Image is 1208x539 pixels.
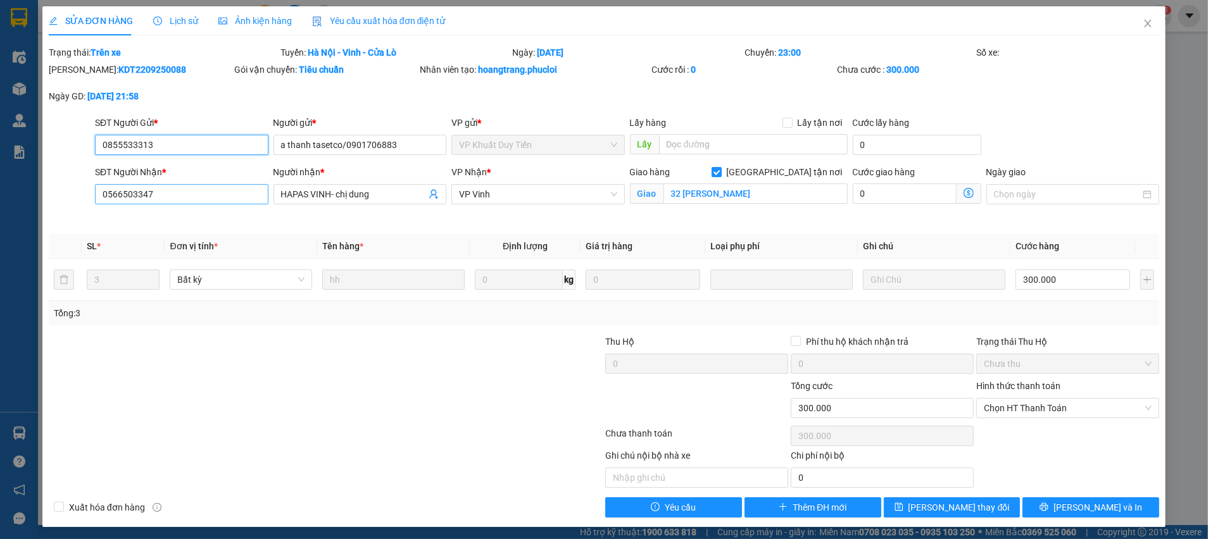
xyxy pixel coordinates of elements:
[745,497,881,517] button: plusThêm ĐH mới
[95,165,268,179] div: SĐT Người Nhận
[451,116,625,130] div: VP gửi
[459,135,617,154] span: VP Khuất Duy Tiến
[451,167,487,177] span: VP Nhận
[863,269,1005,290] input: Ghi Chú
[722,165,848,179] span: [GEOGRAPHIC_DATA] tận nơi
[705,234,858,259] th: Loại phụ phí
[322,241,363,251] span: Tên hàng
[49,16,58,25] span: edit
[909,500,1010,514] span: [PERSON_NAME] thay đổi
[604,426,790,449] div: Chưa thanh toán
[478,65,557,75] b: hoangtrang.phucloi
[884,497,1021,517] button: save[PERSON_NAME] thay đổi
[322,269,465,290] input: VD: Bàn, Ghế
[895,502,903,512] span: save
[16,92,120,113] b: GỬI : VP Vinh
[984,354,1152,373] span: Chưa thu
[1130,6,1166,42] button: Close
[630,134,659,154] span: Lấy
[853,118,910,128] label: Cước lấy hàng
[630,118,667,128] span: Lấy hàng
[651,63,834,77] div: Cước rồi :
[234,63,417,77] div: Gói vận chuyển:
[511,46,743,59] div: Ngày:
[791,381,833,391] span: Tổng cước
[1054,500,1142,514] span: [PERSON_NAME] và In
[778,47,801,58] b: 23:00
[605,449,788,468] div: Ghi chú nội bộ nhà xe
[177,270,305,289] span: Bất kỳ
[153,503,161,512] span: info-circle
[308,47,396,58] b: Hà Nội - Vinh - Cửa Lò
[853,135,981,155] input: Cước lấy hàng
[1040,502,1048,512] span: printer
[459,185,617,204] span: VP Vinh
[91,47,121,58] b: Trên xe
[1016,241,1059,251] span: Cước hàng
[986,167,1026,177] label: Ngày giao
[279,46,511,59] div: Tuyến:
[54,306,467,320] div: Tổng: 3
[312,16,322,27] img: icon
[95,116,268,130] div: SĐT Người Gửi
[503,241,548,251] span: Định lượng
[64,500,150,514] span: Xuất hóa đơn hàng
[651,502,660,512] span: exclamation-circle
[218,16,227,25] span: picture
[853,167,915,177] label: Cước giao hàng
[563,269,576,290] span: kg
[118,65,186,75] b: KDT2209250088
[274,165,447,179] div: Người nhận
[976,381,1060,391] label: Hình thức thanh toán
[153,16,198,26] span: Lịch sử
[994,187,1141,201] input: Ngày giao
[630,183,664,204] span: Giao
[659,134,848,154] input: Dọc đường
[793,500,846,514] span: Thêm ĐH mới
[975,46,1161,59] div: Số xe:
[429,189,439,199] span: user-add
[1140,269,1154,290] button: plus
[1022,497,1159,517] button: printer[PERSON_NAME] và In
[49,16,133,26] span: SỬA ĐƠN HÀNG
[537,47,563,58] b: [DATE]
[779,502,788,512] span: plus
[49,89,232,103] div: Ngày GD:
[153,16,162,25] span: clock-circle
[54,269,74,290] button: delete
[274,116,447,130] div: Người gửi
[743,46,975,59] div: Chuyến:
[1143,18,1153,28] span: close
[118,47,529,63] li: Hotline: 02386655777, 02462925925, 0944789456
[664,183,848,204] input: Giao tận nơi
[16,16,79,79] img: logo.jpg
[87,91,139,101] b: [DATE] 21:58
[964,188,974,198] span: dollar-circle
[605,497,742,517] button: exclamation-circleYêu cầu
[586,241,632,251] span: Giá trị hàng
[312,16,446,26] span: Yêu cầu xuất hóa đơn điện tử
[87,241,97,251] span: SL
[691,65,696,75] b: 0
[837,63,1020,77] div: Chưa cước :
[118,31,529,47] li: [PERSON_NAME], [PERSON_NAME]
[858,234,1010,259] th: Ghi chú
[793,116,848,130] span: Lấy tận nơi
[49,63,232,77] div: [PERSON_NAME]:
[586,269,700,290] input: 0
[605,337,634,347] span: Thu Hộ
[218,16,292,26] span: Ảnh kiện hàng
[299,65,344,75] b: Tiêu chuẩn
[984,399,1152,418] span: Chọn HT Thanh Toán
[665,500,696,514] span: Yêu cầu
[170,241,217,251] span: Đơn vị tính
[47,46,279,59] div: Trạng thái:
[605,468,788,488] input: Nhập ghi chú
[853,183,957,204] input: Cước giao hàng
[886,65,919,75] b: 300.000
[801,335,914,349] span: Phí thu hộ khách nhận trả
[976,335,1159,349] div: Trạng thái Thu Hộ
[420,63,649,77] div: Nhân viên tạo:
[630,167,670,177] span: Giao hàng
[791,449,974,468] div: Chi phí nội bộ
